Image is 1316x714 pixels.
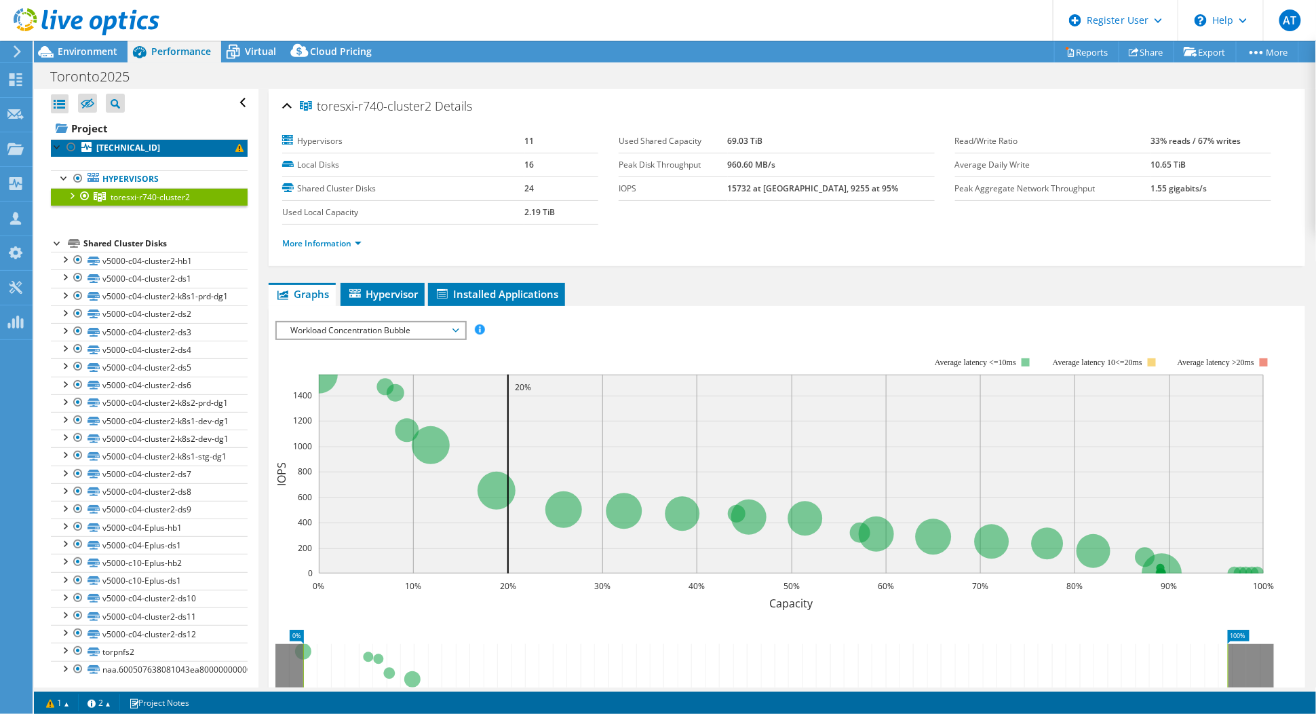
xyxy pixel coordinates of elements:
[524,159,534,170] b: 16
[245,45,276,58] span: Virtual
[405,580,421,592] text: 10%
[51,643,248,660] a: torpnfs2
[298,542,312,554] text: 200
[51,377,248,394] a: v5000-c04-cluster2-ds6
[310,45,372,58] span: Cloud Pricing
[769,596,813,611] text: Capacity
[619,182,728,195] label: IOPS
[293,440,312,452] text: 1000
[51,661,248,679] a: naa.600507638081043ea8000000000000a9
[58,45,117,58] span: Environment
[619,134,728,148] label: Used Shared Capacity
[1253,580,1274,592] text: 100%
[1066,580,1083,592] text: 80%
[878,580,894,592] text: 60%
[51,305,248,323] a: v5000-c04-cluster2-ds2
[1236,41,1299,62] a: More
[83,236,248,252] div: Shared Cluster Disks
[298,491,312,503] text: 600
[1195,14,1207,26] svg: \n
[51,536,248,554] a: v5000-c04-Eplus-ds1
[51,430,248,447] a: v5000-c04-cluster2-k8s2-dev-dg1
[51,394,248,412] a: v5000-c04-cluster2-k8s2-prd-dg1
[594,580,611,592] text: 30%
[282,134,524,148] label: Hypervisors
[51,572,248,590] a: v5000-c10-Eplus-ds1
[783,580,800,592] text: 50%
[51,625,248,643] a: v5000-c04-cluster2-ds12
[111,191,190,203] span: toresxi-r740-cluster2
[515,381,531,393] text: 20%
[51,117,248,139] a: Project
[282,182,524,195] label: Shared Cluster Disks
[619,158,728,172] label: Peak Disk Throughput
[1119,41,1174,62] a: Share
[524,206,555,218] b: 2.19 TiB
[51,323,248,341] a: v5000-c04-cluster2-ds3
[51,269,248,287] a: v5000-c04-cluster2-ds1
[151,45,211,58] span: Performance
[500,580,516,592] text: 20%
[955,158,1151,172] label: Average Daily Write
[51,519,248,536] a: v5000-c04-Eplus-hb1
[435,98,472,114] span: Details
[524,135,534,147] b: 11
[96,142,160,153] b: [TECHNICAL_ID]
[275,287,329,301] span: Graphs
[282,206,524,219] label: Used Local Capacity
[1178,358,1254,367] text: Average latency >20ms
[51,554,248,571] a: v5000-c10-Eplus-hb2
[955,134,1151,148] label: Read/Write Ratio
[51,188,248,206] a: toresxi-r740-cluster2
[119,694,199,711] a: Project Notes
[1279,10,1301,31] span: AT
[1151,183,1207,194] b: 1.55 gigabits/s
[293,390,312,401] text: 1400
[728,159,776,170] b: 960.60 MB/s
[51,170,248,188] a: Hypervisors
[298,466,312,477] text: 800
[300,100,431,113] span: toresxi-r740-cluster2
[435,287,558,301] span: Installed Applications
[51,447,248,465] a: v5000-c04-cluster2-k8s1-stg-dg1
[44,69,151,84] h1: Toronto2025
[955,182,1151,195] label: Peak Aggregate Network Throughput
[51,252,248,269] a: v5000-c04-cluster2-hb1
[1174,41,1237,62] a: Export
[1161,580,1178,592] text: 90%
[51,590,248,607] a: v5000-c04-cluster2-ds10
[1054,41,1119,62] a: Reports
[689,580,705,592] text: 40%
[51,341,248,358] a: v5000-c04-cluster2-ds4
[51,466,248,483] a: v5000-c04-cluster2-ds7
[1151,135,1241,147] b: 33% reads / 67% writes
[347,287,418,301] span: Hypervisor
[1151,159,1186,170] b: 10.65 TiB
[972,580,988,592] text: 70%
[51,483,248,501] a: v5000-c04-cluster2-ds8
[524,183,534,194] b: 24
[51,501,248,519] a: v5000-c04-cluster2-ds9
[728,135,763,147] b: 69.03 TiB
[51,358,248,376] a: v5000-c04-cluster2-ds5
[274,462,289,486] text: IOPS
[282,158,524,172] label: Local Disks
[51,288,248,305] a: v5000-c04-cluster2-k8s1-prd-dg1
[284,322,458,339] span: Workload Concentration Bubble
[935,358,1016,367] tspan: Average latency <=10ms
[37,694,79,711] a: 1
[282,238,362,249] a: More Information
[78,694,120,711] a: 2
[728,183,899,194] b: 15732 at [GEOGRAPHIC_DATA], 9255 at 95%
[313,580,324,592] text: 0%
[293,415,312,426] text: 1200
[51,139,248,157] a: [TECHNICAL_ID]
[51,412,248,430] a: v5000-c04-cluster2-k8s1-dev-dg1
[51,607,248,625] a: v5000-c04-cluster2-ds11
[1053,358,1142,367] tspan: Average latency 10<=20ms
[298,516,312,528] text: 400
[308,567,313,579] text: 0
